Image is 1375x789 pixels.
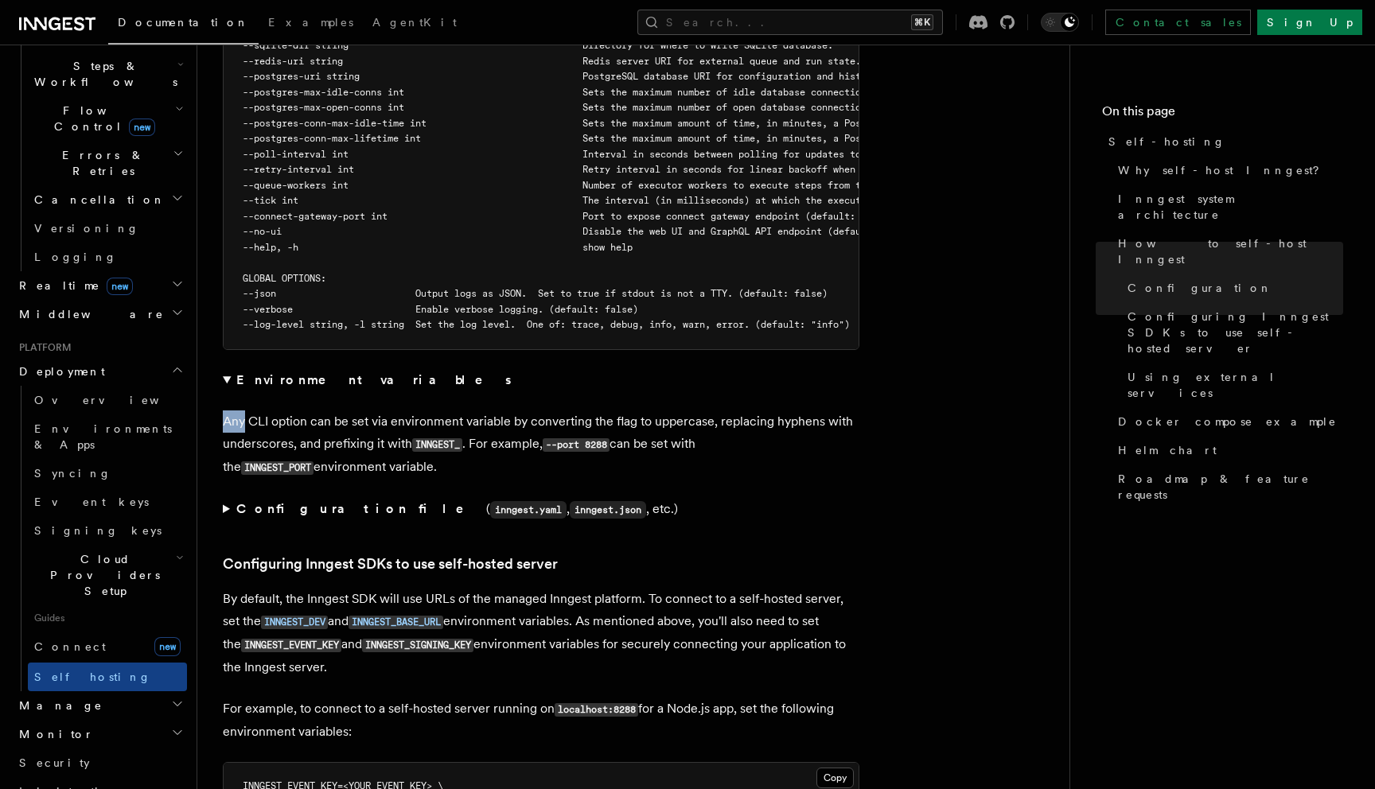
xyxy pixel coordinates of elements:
[243,149,961,160] span: --poll-interval int Interval in seconds between polling for updates to apps (default: 0)
[372,16,457,29] span: AgentKit
[1112,407,1343,436] a: Docker compose example
[28,58,177,90] span: Steps & Workflows
[570,501,646,519] code: inngest.json
[28,214,187,243] a: Versioning
[261,613,328,628] a: INNGEST_DEV
[1257,10,1362,35] a: Sign Up
[1112,464,1343,509] a: Roadmap & feature requests
[241,461,314,475] code: INNGEST_PORT
[243,87,1145,98] span: --postgres-max-idle-conns int Sets the maximum number of idle database connections in the Postgre...
[1118,471,1343,503] span: Roadmap & feature requests
[243,56,1323,67] span: --redis-uri string Redis server URI for external queue and run state. Defaults to self-contained,...
[223,698,859,743] p: For example, to connect to a self-hosted server running on for a Node.js app, set the following e...
[28,459,187,488] a: Syncing
[28,141,187,185] button: Errors & Retries
[28,545,187,605] button: Cloud Providers Setup
[34,467,111,480] span: Syncing
[28,192,166,208] span: Cancellation
[28,243,187,271] a: Logging
[1118,414,1337,429] span: Docker compose example
[1041,13,1079,32] button: Toggle dark mode
[1118,162,1330,178] span: Why self-host Inngest?
[1121,302,1343,363] a: Configuring Inngest SDKs to use self-hosted server
[1128,280,1272,296] span: Configuration
[129,119,155,136] span: new
[261,616,328,629] code: INNGEST_DEV
[34,670,151,683] span: Self hosting
[13,23,187,271] div: Inngest Functions
[1102,127,1343,156] a: Self-hosting
[243,242,633,253] span: --help, -h show help
[1105,10,1251,35] a: Contact sales
[243,226,917,237] span: --no-ui Disable the web UI and GraphQL API endpoint (default: false)
[555,703,638,717] code: localhost:8288
[223,410,859,479] p: Any CLI option can be set via environment variable by converting the flag to uppercase, replacing...
[13,278,133,293] span: Realtime
[28,185,187,214] button: Cancellation
[34,251,117,263] span: Logging
[1102,102,1343,127] h4: On this page
[34,394,198,406] span: Overview
[543,438,610,452] code: --port 8288
[13,698,103,713] span: Manage
[243,319,850,330] span: --log-level string, -l string Set the log level. One of: trace, debug, info, warn, error. (defaul...
[28,663,187,691] a: Self hosting
[28,103,175,134] span: Flow Control
[28,631,187,663] a: Connectnew
[34,496,149,508] span: Event keys
[363,5,466,43] a: AgentKit
[28,96,187,141] button: Flow Controlnew
[236,372,514,387] strong: Environment variables
[236,501,486,516] strong: Configuration file
[259,5,363,43] a: Examples
[243,40,833,51] span: --sqlite-dir string Directory for where to write SQLite database.
[223,553,558,575] a: Configuring Inngest SDKs to use self-hosted server
[13,341,72,354] span: Platform
[243,133,1123,144] span: --postgres-conn-max-lifetime int Sets the maximum amount of time, in minutes, a PostgreSQL connec...
[13,357,187,386] button: Deployment
[108,5,259,45] a: Documentation
[154,637,181,656] span: new
[1108,134,1225,150] span: Self-hosting
[118,16,249,29] span: Documentation
[107,278,133,295] span: new
[1121,274,1343,302] a: Configuration
[13,691,187,720] button: Manage
[223,588,859,678] p: By default, the Inngest SDK will use URLs of the managed Inngest platform. To connect to a self-h...
[13,720,187,748] button: Monitor
[243,102,1195,113] span: --postgres-max-open-conns int Sets the maximum number of open database connections allowed in the...
[1118,235,1343,267] span: How to self-host Inngest
[1128,369,1343,401] span: Using external services
[1128,309,1343,356] span: Configuring Inngest SDKs to use self-hosted server
[243,180,989,191] span: --queue-workers int Number of executor workers to execute steps from the queue (default: 100)
[28,551,176,599] span: Cloud Providers Setup
[28,147,173,179] span: Errors & Retries
[637,10,943,35] button: Search...⌘K
[1112,436,1343,464] a: Helm chart
[1118,191,1343,223] span: Inngest system architecture
[243,288,828,299] span: --json Output logs as JSON. Set to true if stdout is not a TTY. (default: false)
[13,363,105,379] span: Deployment
[243,273,326,284] span: GLOBAL OPTIONS:
[1112,185,1343,229] a: Inngest system architecture
[243,195,1045,206] span: --tick int The interval (in milliseconds) at which the executor polls the queue (default: 150)
[243,118,1106,129] span: --postgres-conn-max-idle-time int Sets the maximum amount of time, in minutes, a PostgreSQL conne...
[28,386,187,414] a: Overview
[34,422,172,451] span: Environments & Apps
[911,14,933,30] kbd: ⌘K
[243,304,638,315] span: --verbose Enable verbose logging. (default: false)
[34,524,162,537] span: Signing keys
[1112,229,1343,274] a: How to self-host Inngest
[13,271,187,300] button: Realtimenew
[412,438,462,452] code: INNGEST_
[28,414,187,459] a: Environments & Apps
[19,756,90,769] span: Security
[34,640,106,653] span: Connect
[816,768,854,788] button: Copy
[362,639,473,652] code: INNGEST_SIGNING_KEY
[28,516,187,545] a: Signing keys
[223,369,859,391] summary: Environment variables
[241,639,341,652] code: INNGEST_EVENT_KEY
[13,306,164,322] span: Middleware
[13,748,187,777] a: Security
